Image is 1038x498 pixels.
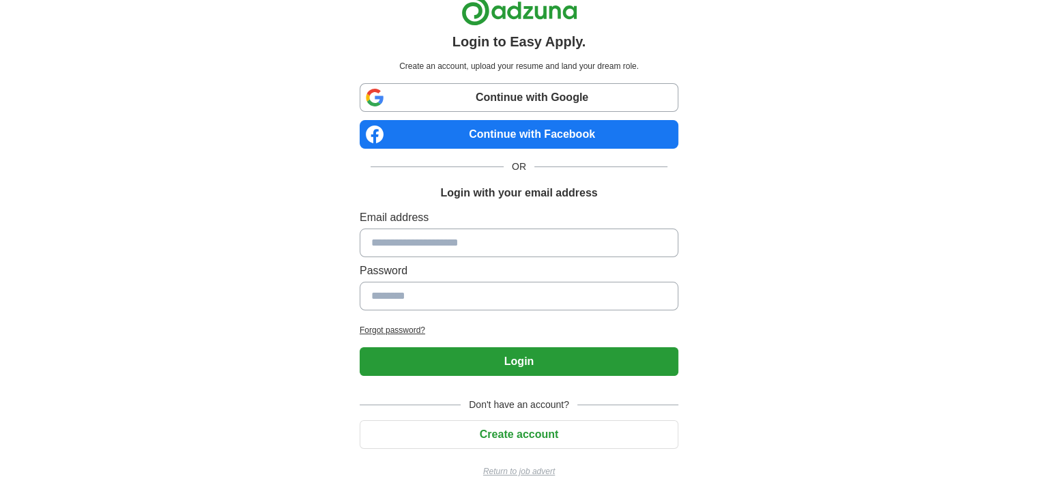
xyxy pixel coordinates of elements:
a: Return to job advert [360,465,678,478]
span: OR [504,160,534,174]
h1: Login to Easy Apply. [452,31,586,52]
h1: Login with your email address [440,185,597,201]
label: Password [360,263,678,279]
a: Continue with Facebook [360,120,678,149]
button: Create account [360,420,678,449]
span: Don't have an account? [461,398,577,412]
p: Create an account, upload your resume and land your dream role. [362,60,676,72]
a: Continue with Google [360,83,678,112]
a: Forgot password? [360,324,678,336]
label: Email address [360,209,678,226]
a: Create account [360,428,678,440]
button: Login [360,347,678,376]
